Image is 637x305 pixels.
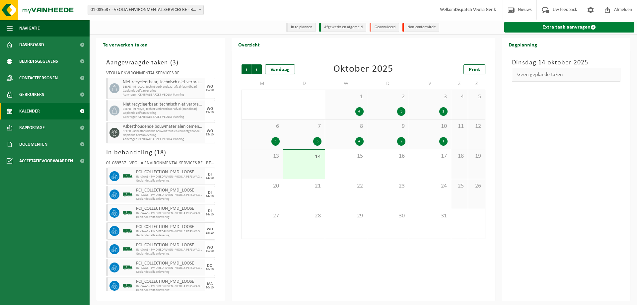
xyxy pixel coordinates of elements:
span: PCI_COLLECTION_PMD_LOOSE [136,224,203,230]
span: 14 [287,153,321,161]
div: 3 [313,137,321,146]
span: Geplande zelfaanlevering [123,89,203,93]
img: BL-SO-LV [123,244,133,254]
div: MA [207,282,213,286]
span: 18 [455,153,464,160]
span: 30 [371,212,405,220]
div: 3 [271,137,280,146]
span: 3 [173,59,176,66]
span: 16 [371,153,405,160]
h2: Overzicht [232,38,266,51]
div: 15/10 [206,250,214,253]
div: WO [207,129,213,133]
h2: Dagplanning [502,38,544,51]
span: 23 [371,183,405,190]
div: DO [207,264,212,268]
span: 27 [245,212,280,220]
span: Rapportage [19,119,45,136]
td: Z [451,78,468,90]
li: In te plannen [286,23,316,32]
td: V [409,78,451,90]
span: 31 [412,212,447,220]
span: 7 [287,123,321,130]
span: Print [469,67,480,72]
span: IN - SAAS - PMD BEDRIJVEN - VEOLIA PERSWAGEN [136,284,203,288]
div: Geen geplande taken [512,68,621,82]
div: 15/10 [206,89,214,92]
div: 1 [439,107,448,116]
span: 17 [412,153,447,160]
span: Vorige [242,64,251,74]
span: 25 [455,183,464,190]
span: 01-089537 - VEOLIA ENVIRONMENTAL SERVICES BE - BEERSE [88,5,203,15]
span: 24 [412,183,447,190]
span: IN - SAAS - PMD BEDRIJVEN - VEOLIA PERSWAGEN [136,175,203,179]
div: DI [208,191,212,195]
img: BL-SO-LV [123,281,133,291]
span: IN - SAAS - PMD BEDRIJVEN - VEOLIA PERSWAGEN [136,248,203,252]
span: IN - SAAS - PMD BEDRIJVEN - VEOLIA PERSWAGEN [136,193,203,197]
span: Aanvrager: CENTRALE AFZET VEOLIA Planning [123,115,203,119]
span: IN - SAAS - PMD BEDRIJVEN - VEOLIA PERSWAGEN [136,230,203,234]
span: Niet recycleerbaar, technisch niet verbrandbaar afval (brandbaar) [123,80,203,85]
span: PCI_COLLECTION_PMD_LOOSE [136,188,203,193]
span: 12 [471,123,481,130]
div: Vandaag [265,64,295,74]
div: 2 [397,137,405,146]
span: 18 [157,149,164,156]
span: PCI_COLLECTION_PMD_LOOSE [136,243,203,248]
span: 19 [471,153,481,160]
div: 14/10 [206,213,214,216]
strong: Dispatch Veolia Genk [455,7,496,12]
div: 1 [439,137,448,146]
div: 4 [355,137,364,146]
h3: In behandeling ( ) [106,148,215,158]
div: Oktober 2025 [333,64,393,74]
span: Geplande zelfaanlevering [136,288,203,292]
div: 20/10 [206,286,214,289]
span: Geplande zelfaanlevering [123,111,203,115]
div: 3 [397,107,405,116]
span: 21 [287,183,321,190]
span: SELFD - nt recycl, tech nt verbrandbaar afval (brandbaar) [123,85,203,89]
span: 15 [328,153,363,160]
div: VEOLIA ENVIRONMENTAL SERVICES BE [106,71,215,78]
div: DI [208,209,212,213]
span: 29 [328,212,363,220]
span: Geplande zelfaanlevering [136,179,203,183]
span: Contactpersonen [19,70,58,86]
div: WO [207,85,213,89]
div: WO [207,107,213,111]
span: Gebruikers [19,86,44,103]
span: PCI_COLLECTION_PMD_LOOSE [136,261,203,266]
span: 6 [245,123,280,130]
span: IN - SAAS - PMD BEDRIJVEN - VEOLIA PERSWAGEN [136,266,203,270]
span: 20 [245,183,280,190]
li: Afgewerkt en afgemeld [319,23,366,32]
div: 16/10 [206,268,214,271]
span: Geplande zelfaanlevering [136,234,203,238]
div: 4 [355,107,364,116]
span: 13 [245,153,280,160]
span: Kalender [19,103,40,119]
span: 26 [471,183,481,190]
span: Geplande zelfaanlevering [136,252,203,256]
span: Volgende [252,64,262,74]
span: IN - SAAS - PMD BEDRIJVEN - VEOLIA PERSWAGEN [136,211,203,215]
div: 14/10 [206,195,214,198]
h3: Aangevraagde taken ( ) [106,58,215,68]
span: 01-089537 - VEOLIA ENVIRONMENTAL SERVICES BE - BEERSE [88,5,204,15]
span: 8 [328,123,363,130]
span: Bedrijfsgegevens [19,53,58,70]
span: Documenten [19,136,47,153]
span: 28 [287,212,321,220]
span: 10 [412,123,447,130]
img: BL-SO-LV [123,190,133,199]
h3: Dinsdag 14 oktober 2025 [512,58,621,68]
img: BL-SO-LV [123,226,133,236]
span: 9 [371,123,405,130]
span: Geplande zelfaanlevering [136,215,203,219]
span: Geplande zelfaanlevering [136,197,203,201]
span: 4 [455,93,464,101]
li: Geannuleerd [370,23,399,32]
